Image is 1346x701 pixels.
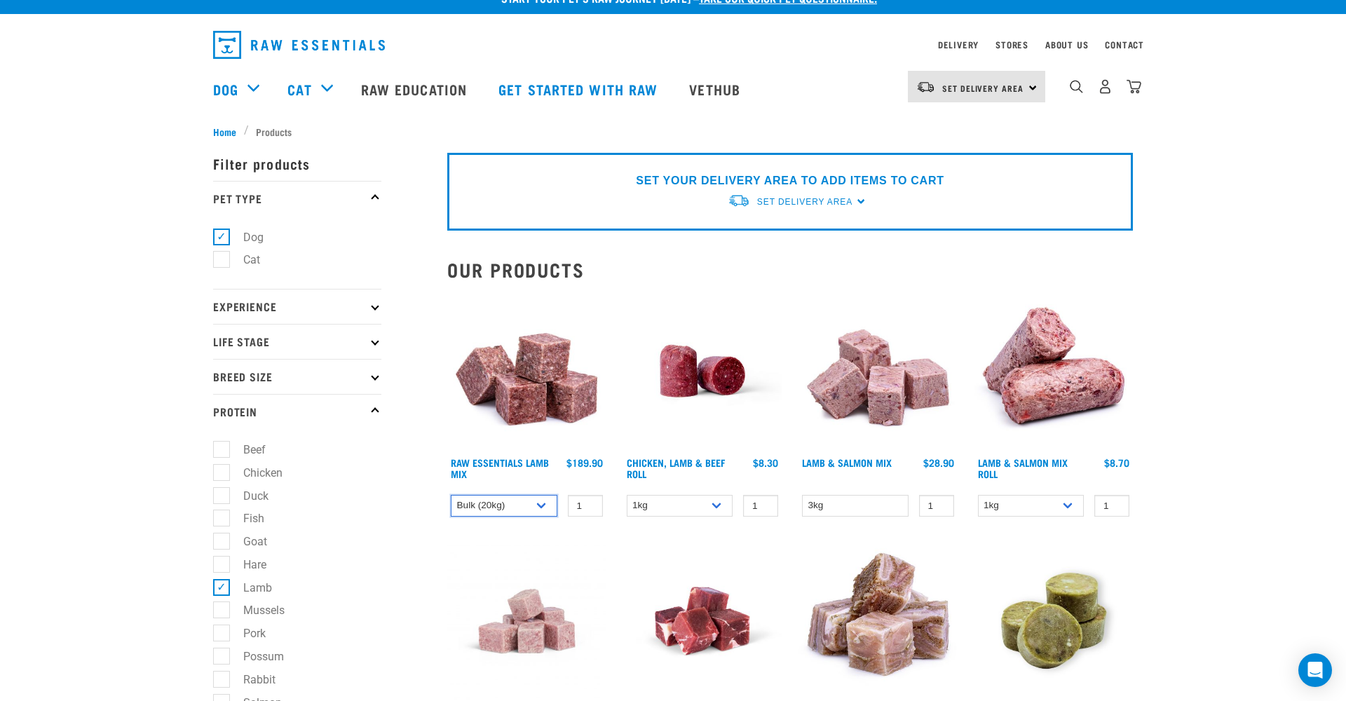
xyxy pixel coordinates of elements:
[627,460,725,476] a: Chicken, Lamb & Beef Roll
[213,181,381,216] p: Pet Type
[213,124,236,139] span: Home
[221,441,271,458] label: Beef
[743,495,778,517] input: 1
[221,601,290,619] label: Mussels
[213,289,381,324] p: Experience
[974,542,1134,701] img: Mixed Green Tripe
[213,324,381,359] p: Life Stage
[995,42,1028,47] a: Stores
[942,86,1024,90] span: Set Delivery Area
[213,79,238,100] a: Dog
[484,61,675,117] a: Get started with Raw
[636,172,944,189] p: SET YOUR DELIVERY AREA TO ADD ITEMS TO CART
[923,457,954,468] div: $28.90
[221,648,290,665] label: Possum
[919,495,954,517] input: 1
[1098,79,1113,94] img: user.png
[347,61,484,117] a: Raw Education
[1045,42,1088,47] a: About Us
[447,292,606,451] img: ?1041 RE Lamb Mix 01
[221,251,266,268] label: Cat
[974,292,1134,451] img: 1261 Lamb Salmon Roll 01
[213,124,1133,139] nav: breadcrumbs
[287,79,311,100] a: Cat
[1070,80,1083,93] img: home-icon-1@2x.png
[623,542,782,701] img: Sheep Meat
[798,292,958,451] img: 1029 Lamb Salmon Mix 01
[221,671,281,688] label: Rabbit
[221,625,271,642] label: Pork
[221,510,270,527] label: Fish
[213,124,244,139] a: Home
[1104,457,1129,468] div: $8.70
[221,533,273,550] label: Goat
[221,579,278,597] label: Lamb
[213,31,385,59] img: Raw Essentials Logo
[447,259,1133,280] h2: Our Products
[221,464,288,482] label: Chicken
[753,457,778,468] div: $8.30
[221,556,272,573] label: Hare
[447,542,606,701] img: Lamb Meat Mince
[221,229,269,246] label: Dog
[978,460,1068,476] a: Lamb & Salmon Mix Roll
[938,42,979,47] a: Delivery
[213,394,381,429] p: Protein
[1105,42,1144,47] a: Contact
[202,25,1144,64] nav: dropdown navigation
[1127,79,1141,94] img: home-icon@2x.png
[566,457,603,468] div: $189.90
[623,292,782,451] img: Raw Essentials Chicken Lamb Beef Bulk Minced Raw Dog Food Roll Unwrapped
[213,146,381,181] p: Filter products
[221,487,274,505] label: Duck
[675,61,758,117] a: Vethub
[798,542,958,701] img: 1133 Green Tripe Lamb Small Cubes 01
[568,495,603,517] input: 1
[728,193,750,208] img: van-moving.png
[757,197,852,207] span: Set Delivery Area
[213,359,381,394] p: Breed Size
[1094,495,1129,517] input: 1
[802,460,892,465] a: Lamb & Salmon Mix
[916,81,935,93] img: van-moving.png
[1298,653,1332,687] div: Open Intercom Messenger
[451,460,549,476] a: Raw Essentials Lamb Mix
